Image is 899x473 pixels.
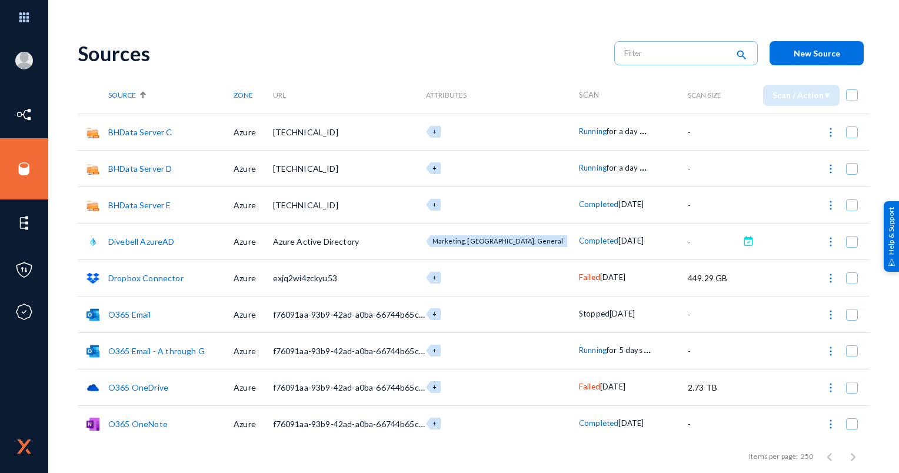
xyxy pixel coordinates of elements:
img: icon-more.svg [825,382,837,394]
img: icon-elements.svg [15,214,33,232]
img: smb.png [86,126,99,139]
button: Next page [841,445,865,468]
td: Azure [234,114,272,150]
img: onedrive.png [86,381,99,394]
input: Filter [624,44,728,62]
span: . [648,341,651,355]
span: Completed [579,199,618,209]
a: Dropbox Connector [108,273,184,283]
div: Zone [234,91,272,99]
img: icon-more.svg [825,126,837,138]
img: azuread.png [86,235,99,248]
span: + [432,164,437,172]
span: [DATE] [618,236,644,245]
span: + [432,310,437,318]
span: [DATE] [600,382,625,391]
img: smb.png [86,162,99,175]
span: for a day [607,163,638,172]
td: Azure [234,259,272,296]
span: exjq2wi4zckyu53 [273,273,337,283]
span: Stopped [579,309,610,318]
td: - [688,114,740,150]
span: URL [273,91,286,99]
span: Running [579,345,607,355]
span: f76091aa-93b9-42ad-a0ba-66744b65c468 [273,419,434,429]
span: for a day [607,126,638,136]
a: BHData Server E [108,200,171,210]
img: icon-more.svg [825,345,837,357]
td: Azure [234,150,272,186]
span: . [642,122,644,136]
td: Azure [234,405,272,442]
img: smb.png [86,199,99,212]
td: - [688,296,740,332]
span: [DATE] [618,418,644,428]
td: Azure [234,223,272,259]
a: O365 Email - A through G [108,346,205,356]
span: Scan [579,90,600,99]
span: . [644,122,647,136]
button: New Source [770,41,864,65]
img: icon-more.svg [825,309,837,321]
span: + [432,419,437,427]
span: Running [579,126,607,136]
td: - [688,405,740,442]
td: - [688,150,740,186]
a: O365 OneDrive [108,382,168,392]
span: f76091aa-93b9-42ad-a0ba-66744b65c468 [273,309,434,319]
img: o365mail.svg [86,308,99,321]
a: O365 OneNote [108,419,168,429]
img: dropbox.svg [86,272,99,285]
span: . [646,341,648,355]
span: for 5 days [607,345,642,355]
span: Source [108,91,136,99]
div: Help & Support [884,201,899,272]
span: + [432,128,437,135]
span: . [644,159,647,173]
td: Azure [234,369,272,405]
span: Failed [579,382,600,391]
img: blank-profile-picture.png [15,52,33,69]
td: Azure [234,332,272,369]
span: . [640,122,642,136]
div: Sources [78,41,602,65]
img: onenote.png [86,418,99,431]
span: Marketing, [GEOGRAPHIC_DATA], General [432,237,564,245]
span: Zone [234,91,253,99]
a: Divebell AzureAD [108,236,175,247]
img: app launcher [6,5,42,30]
td: Azure [234,296,272,332]
img: icon-more.svg [825,418,837,430]
img: help_support.svg [888,258,895,266]
img: icon-inventory.svg [15,106,33,124]
span: [DATE] [600,272,625,282]
span: . [644,341,646,355]
span: + [432,201,437,208]
span: [DATE] [610,309,635,318]
img: icon-sources.svg [15,160,33,178]
span: . [642,159,644,173]
mat-icon: search [734,48,748,64]
img: icon-more.svg [825,236,837,248]
img: icon-more.svg [825,163,837,175]
a: O365 Email [108,309,151,319]
img: icon-compliance.svg [15,303,33,321]
span: New Source [794,48,840,58]
span: f76091aa-93b9-42ad-a0ba-66744b65c468 [273,346,434,356]
td: - [688,223,740,259]
div: Source [108,91,234,99]
button: Previous page [818,445,841,468]
span: f76091aa-93b9-42ad-a0ba-66744b65c468 [273,382,434,392]
span: [TECHNICAL_ID] [273,164,338,174]
div: 250 [801,451,813,462]
td: - [688,332,740,369]
span: Scan Size [688,91,721,99]
span: Completed [579,418,618,428]
span: Failed [579,272,600,282]
span: . [640,159,642,173]
img: icon-policies.svg [15,261,33,279]
a: BHData Server D [108,164,172,174]
span: [TECHNICAL_ID] [273,200,338,210]
span: + [432,383,437,391]
span: [DATE] [618,199,644,209]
